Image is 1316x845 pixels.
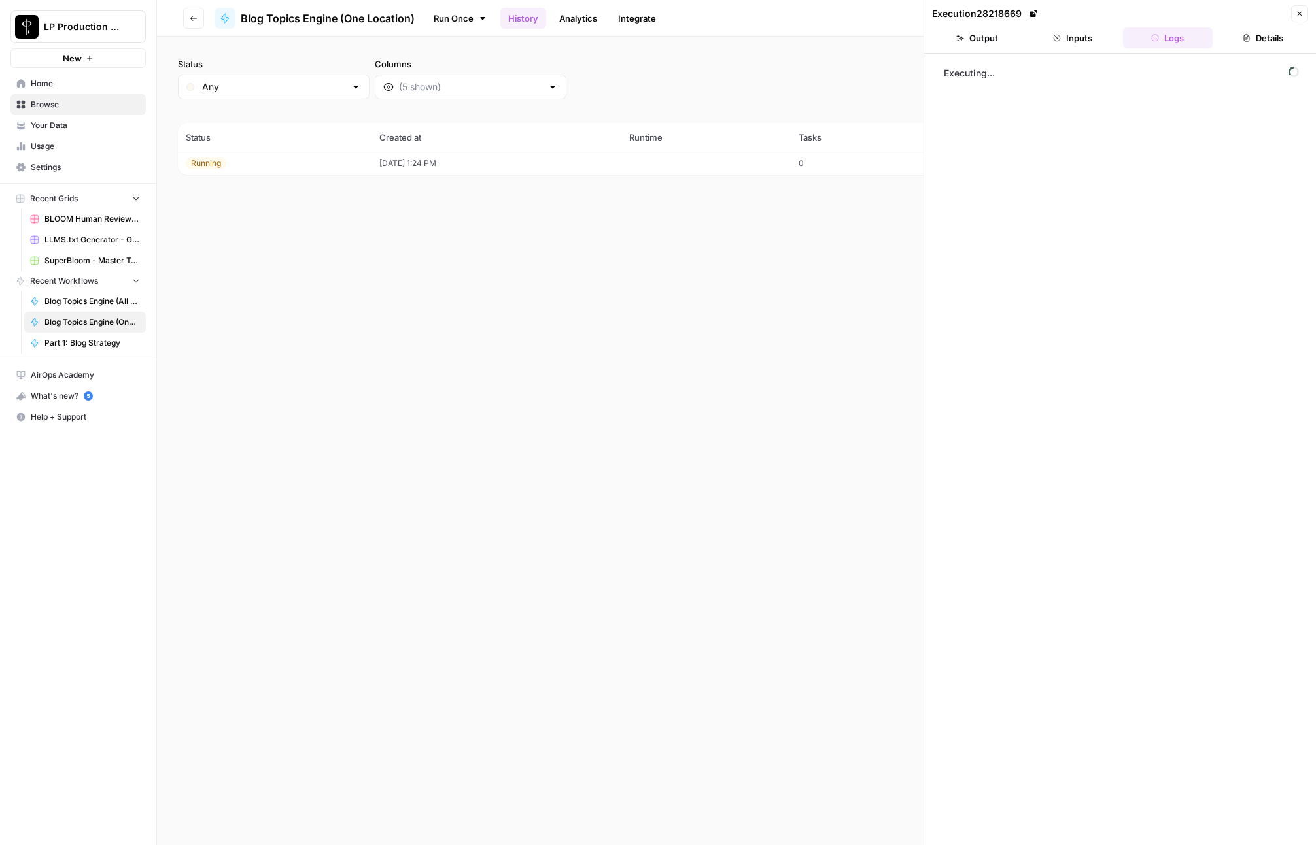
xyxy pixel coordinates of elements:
input: (5 shown) [399,80,542,93]
button: Recent Workflows [10,271,146,291]
span: Settings [31,161,140,173]
div: Running [186,157,226,169]
button: New [10,48,146,68]
label: Status [178,58,370,71]
button: Details [1218,27,1308,48]
button: Logs [1123,27,1213,48]
a: History [500,8,546,29]
button: Workspace: LP Production Workloads [10,10,146,43]
a: Part 1: Blog Strategy [24,333,146,354]
a: Settings [10,157,146,178]
span: Help + Support [31,411,140,423]
a: SuperBloom - Master Topic List [24,250,146,271]
label: Columns [375,58,566,71]
a: Blog Topics Engine (One Location) [215,8,415,29]
span: Recent Workflows [30,275,98,287]
th: Runtime [621,123,790,152]
a: Analytics [551,8,605,29]
a: Blog Topics Engine (One Location) [24,312,146,333]
span: Blog Topics Engine (All Locations) [44,295,140,307]
button: Recent Grids [10,189,146,208]
span: BLOOM Human Review (ver2) [44,213,140,225]
span: Your Data [31,120,140,131]
span: Part 1: Blog Strategy [44,337,140,349]
button: Help + Support [10,406,146,427]
input: Any [202,80,345,93]
span: Home [31,78,140,90]
span: (1 records) [178,99,1295,123]
span: AirOps Academy [31,369,140,381]
button: What's new? 5 [10,386,146,406]
span: Blog Topics Engine (One Location) [44,316,140,328]
button: Output [932,27,1022,48]
a: Browse [10,94,146,115]
a: AirOps Academy [10,365,146,386]
div: What's new? [11,386,145,406]
span: Recent Grids [30,193,78,205]
span: LP Production Workloads [44,20,123,33]
text: 5 [86,393,90,399]
img: LP Production Workloads Logo [15,15,39,39]
a: 5 [84,391,93,401]
span: Executing... [940,63,1303,84]
span: Blog Topics Engine (One Location) [241,10,415,26]
a: Home [10,73,146,94]
th: Created at [372,123,621,152]
span: SuperBloom - Master Topic List [44,255,140,267]
th: Tasks [791,123,924,152]
span: New [63,52,82,65]
td: [DATE] 1:24 PM [372,152,621,175]
button: Inputs [1028,27,1118,48]
span: Usage [31,141,140,152]
span: Browse [31,99,140,110]
a: Run Once [425,7,495,29]
a: Blog Topics Engine (All Locations) [24,291,146,312]
a: Integrate [610,8,664,29]
div: Execution 28218669 [932,7,1040,20]
a: LLMS.txt Generator - Grid [24,229,146,250]
td: 0 [791,152,924,175]
a: Your Data [10,115,146,136]
a: BLOOM Human Review (ver2) [24,208,146,229]
a: Usage [10,136,146,157]
th: Status [178,123,372,152]
span: LLMS.txt Generator - Grid [44,234,140,246]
